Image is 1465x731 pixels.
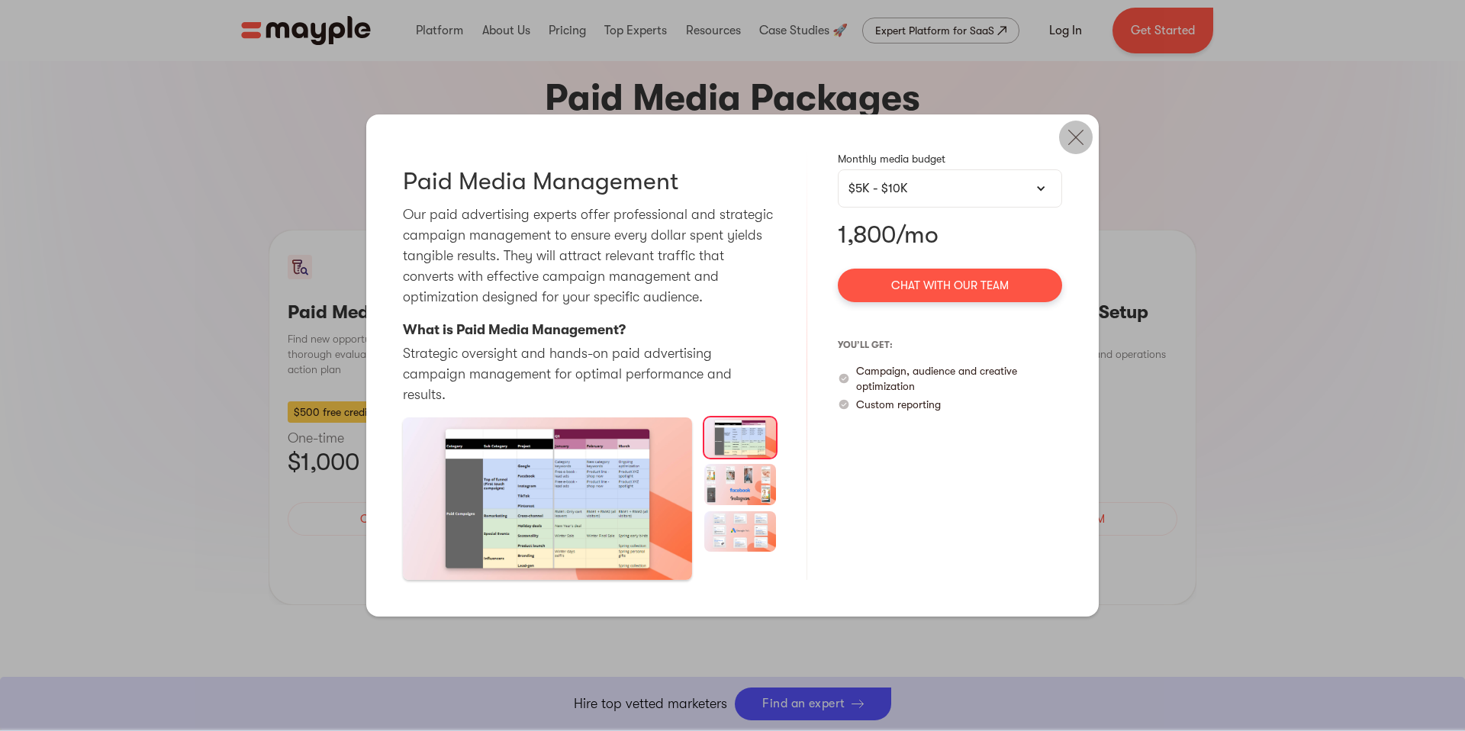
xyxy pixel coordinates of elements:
h3: Paid Media Management [403,166,678,197]
a: Chat with our team [838,269,1062,302]
p: Custom reporting [856,397,941,412]
p: Monthly media budget [838,151,1062,166]
div: $5K - $10K [838,169,1062,208]
p: you’ll get: [838,333,1062,357]
p: Our paid advertising experts offer professional and strategic campaign management to ensure every... [403,204,776,308]
a: open lightbox [403,417,692,580]
p: Campaign, audience and creative optimization [856,363,1062,394]
div: $5K - $10K [848,179,1051,198]
p: Strategic oversight and hands-on paid advertising campaign management for optimal performance and... [403,343,776,405]
p: 1,800/mo [838,220,1062,250]
p: What is Paid Media Management? [403,320,626,340]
